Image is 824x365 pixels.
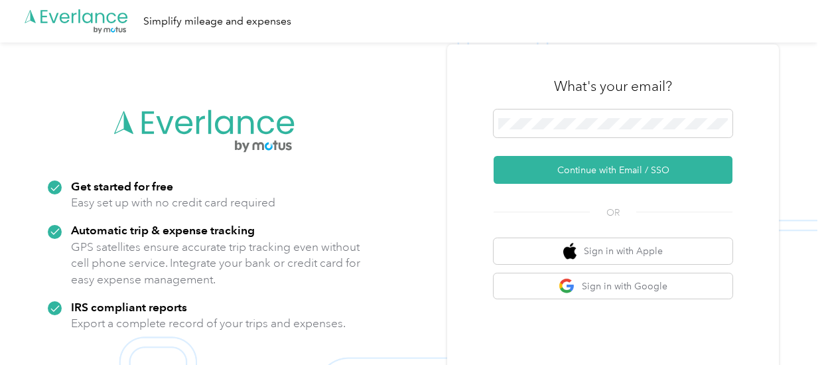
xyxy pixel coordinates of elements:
img: google logo [559,278,575,295]
button: apple logoSign in with Apple [494,238,732,264]
div: Simplify mileage and expenses [143,13,291,30]
button: Continue with Email / SSO [494,156,732,184]
strong: IRS compliant reports [71,300,187,314]
span: OR [590,206,636,220]
p: Easy set up with no credit card required [71,194,275,211]
img: apple logo [563,243,577,259]
button: google logoSign in with Google [494,273,732,299]
strong: Automatic trip & expense tracking [71,223,255,237]
p: GPS satellites ensure accurate trip tracking even without cell phone service. Integrate your bank... [71,239,361,288]
h3: What's your email? [554,77,672,96]
p: Export a complete record of your trips and expenses. [71,315,346,332]
strong: Get started for free [71,179,173,193]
